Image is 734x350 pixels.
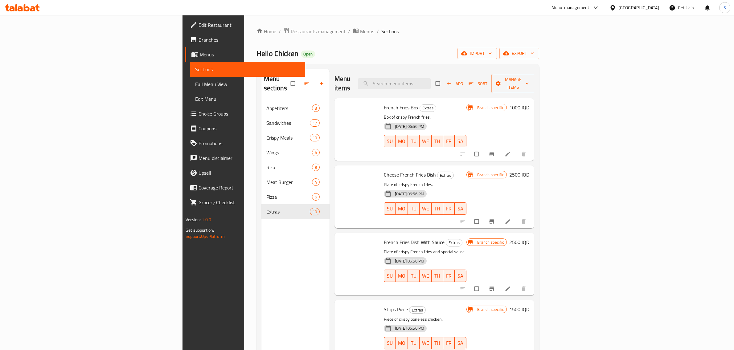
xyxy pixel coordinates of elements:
button: TU [408,135,420,147]
span: Choice Groups [199,110,300,117]
div: items [310,208,320,215]
span: 1.0.0 [202,216,211,224]
h2: Menu items [334,74,351,93]
button: import [457,48,497,59]
nav: Menu sections [261,98,330,222]
span: Coupons [199,125,300,132]
div: items [312,164,320,171]
p: Plate of crispy French fries. [384,181,466,189]
span: Menu disclaimer [199,154,300,162]
button: FR [443,135,455,147]
span: WE [422,137,429,146]
span: French Fries Dish With Sauce [384,238,445,247]
span: Grocery Checklist [199,199,300,206]
span: Open [301,51,315,57]
button: FR [443,270,455,282]
span: 4 [312,179,319,185]
span: Branch specific [475,239,506,245]
span: Sort [469,80,487,87]
a: Coverage Report [185,180,305,195]
button: TU [408,202,420,215]
h6: 2500 IQD [509,238,529,246]
span: Extras [420,104,436,112]
span: 3 [312,105,319,111]
button: MO [396,202,408,215]
span: Sort items [465,79,491,88]
button: Manage items [491,74,535,93]
span: [DATE] 06:56 PM [392,258,427,264]
button: SA [455,135,466,147]
div: items [312,149,320,156]
div: items [312,104,320,112]
button: TH [432,337,443,349]
span: SA [457,271,464,280]
span: MO [398,271,405,280]
span: Upsell [199,169,300,177]
span: TU [410,339,417,348]
li: / [348,28,350,35]
span: Extras [266,208,310,215]
h6: 1000 IQD [509,103,529,112]
span: 10 [310,209,319,215]
span: Sandwiches [266,119,310,127]
span: SU [387,137,393,146]
li: / [377,28,379,35]
span: TH [434,339,441,348]
span: TH [434,137,441,146]
a: Coupons [185,121,305,136]
span: MO [398,137,405,146]
span: WE [422,204,429,213]
span: TU [410,137,417,146]
a: Edit menu item [505,151,512,157]
span: 6 [312,194,319,200]
button: MO [396,270,408,282]
h6: 2500 IQD [509,170,529,179]
a: Edit Menu [190,92,305,106]
span: Get support on: [186,226,214,234]
button: TH [432,135,443,147]
a: Promotions [185,136,305,151]
span: Restaurants management [291,28,346,35]
button: Branch-specific-item [485,215,500,228]
button: TH [432,202,443,215]
span: TU [410,204,417,213]
button: delete [517,282,532,295]
span: 10 [310,135,319,141]
a: Edit menu item [505,286,512,292]
span: Select to update [471,283,484,295]
button: MO [396,135,408,147]
span: Select to update [471,216,484,227]
button: SA [455,337,466,349]
span: SU [387,339,393,348]
span: Strips Piece [384,305,408,314]
span: Pizza [266,193,312,201]
p: Piece of crispy boneless chicken. [384,315,466,323]
span: Extras [437,172,453,179]
div: Extras [437,172,454,179]
button: SA [455,202,466,215]
div: Crispy Meals [266,134,310,141]
span: Sort sections [300,77,315,90]
span: 4 [312,150,319,156]
button: FR [443,202,455,215]
span: TH [434,271,441,280]
a: Branches [185,32,305,47]
button: Branch-specific-item [485,147,500,161]
button: Branch-specific-item [485,282,500,295]
button: WE [420,337,432,349]
span: SA [457,339,464,348]
button: export [499,48,539,59]
span: Full Menu View [195,80,300,88]
div: items [312,178,320,186]
h6: 1500 IQD [509,305,529,314]
nav: breadcrumb [256,27,539,35]
button: Sort [467,79,489,88]
span: Branch specific [475,172,506,178]
button: SU [384,202,396,215]
span: Rizo [266,164,312,171]
div: Extras10 [261,204,330,219]
div: items [312,193,320,201]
